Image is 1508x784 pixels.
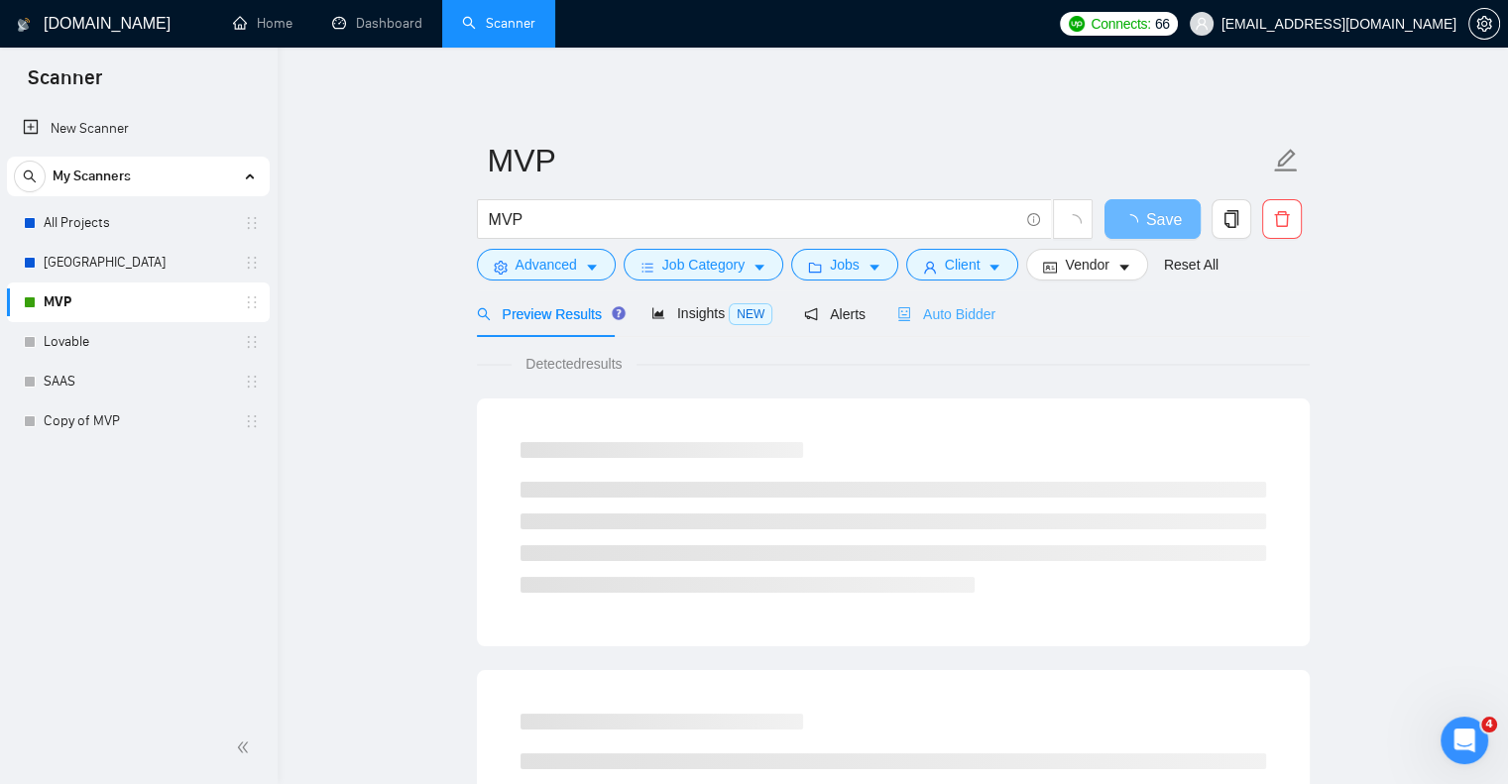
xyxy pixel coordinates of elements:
a: Lovable [44,322,232,362]
a: New Scanner [23,109,254,149]
span: folder [808,260,822,275]
a: SAAS [44,362,232,401]
span: notification [804,307,818,321]
iframe: Intercom live chat [1441,717,1488,764]
span: Client [945,254,981,276]
span: holder [244,413,260,429]
span: caret-down [868,260,881,275]
span: Vendor [1065,254,1108,276]
button: idcardVendorcaret-down [1026,249,1147,280]
a: MVP [44,282,232,322]
span: holder [244,215,260,231]
button: delete [1262,199,1302,239]
span: Auto Bidder [897,306,995,322]
a: Reset All [1164,254,1218,276]
li: New Scanner [7,109,270,149]
div: Tooltip anchor [610,304,628,322]
span: Advanced [516,254,577,276]
input: Scanner name... [488,136,1269,185]
input: Search Freelance Jobs... [489,207,1018,232]
a: [GEOGRAPHIC_DATA] [44,243,232,282]
span: edit [1273,148,1299,173]
span: Insights [651,305,772,321]
span: Connects: [1091,13,1150,35]
span: setting [494,260,508,275]
span: loading [1064,214,1082,232]
img: logo [17,9,31,41]
a: Copy of MVP [44,401,232,441]
a: dashboardDashboard [332,15,422,32]
span: idcard [1043,260,1057,275]
a: setting [1468,16,1500,32]
span: user [923,260,937,275]
button: copy [1212,199,1251,239]
span: holder [244,255,260,271]
button: setting [1468,8,1500,40]
a: homeHome [233,15,292,32]
a: All Projects [44,203,232,243]
span: caret-down [1117,260,1131,275]
img: upwork-logo.png [1069,16,1085,32]
span: caret-down [585,260,599,275]
span: copy [1213,210,1250,228]
span: 66 [1155,13,1170,35]
a: searchScanner [462,15,535,32]
span: holder [244,294,260,310]
span: NEW [729,303,772,325]
span: bars [640,260,654,275]
span: Preview Results [477,306,620,322]
span: holder [244,374,260,390]
span: 4 [1481,717,1497,732]
span: Alerts [804,306,866,322]
span: search [477,307,491,321]
span: robot [897,307,911,321]
button: settingAdvancedcaret-down [477,249,616,280]
span: My Scanners [53,157,131,196]
span: area-chart [651,306,665,320]
span: loading [1122,214,1146,230]
span: double-left [236,737,256,757]
button: search [14,161,46,192]
button: userClientcaret-down [906,249,1019,280]
span: Jobs [830,254,860,276]
span: caret-down [753,260,766,275]
span: setting [1469,16,1499,32]
span: delete [1263,210,1301,228]
span: info-circle [1027,213,1040,226]
span: Scanner [12,63,118,105]
span: Save [1146,207,1182,232]
li: My Scanners [7,157,270,441]
span: search [15,169,45,183]
span: user [1195,17,1209,31]
button: folderJobscaret-down [791,249,898,280]
span: Job Category [662,254,745,276]
button: barsJob Categorycaret-down [624,249,783,280]
span: holder [244,334,260,350]
span: Detected results [512,353,636,375]
span: caret-down [987,260,1001,275]
button: Save [1104,199,1201,239]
